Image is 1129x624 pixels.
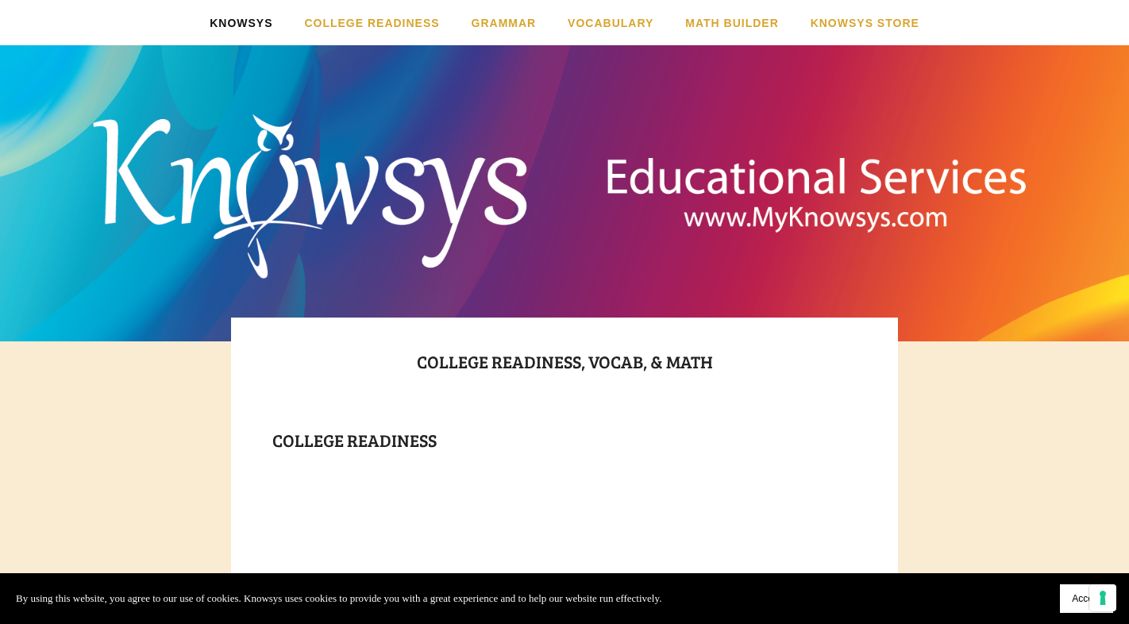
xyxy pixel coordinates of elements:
h1: College Readiness [272,426,857,454]
p: By using this website, you agree to our use of cookies. Knowsys uses cookies to provide you with ... [16,590,661,607]
h1: College readiness, Vocab, & Math [272,347,857,404]
button: Your consent preferences for tracking technologies [1089,584,1116,611]
a: Knowsys Educational Services [345,68,785,283]
button: Accept [1060,584,1113,613]
span: Accept [1072,593,1101,604]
